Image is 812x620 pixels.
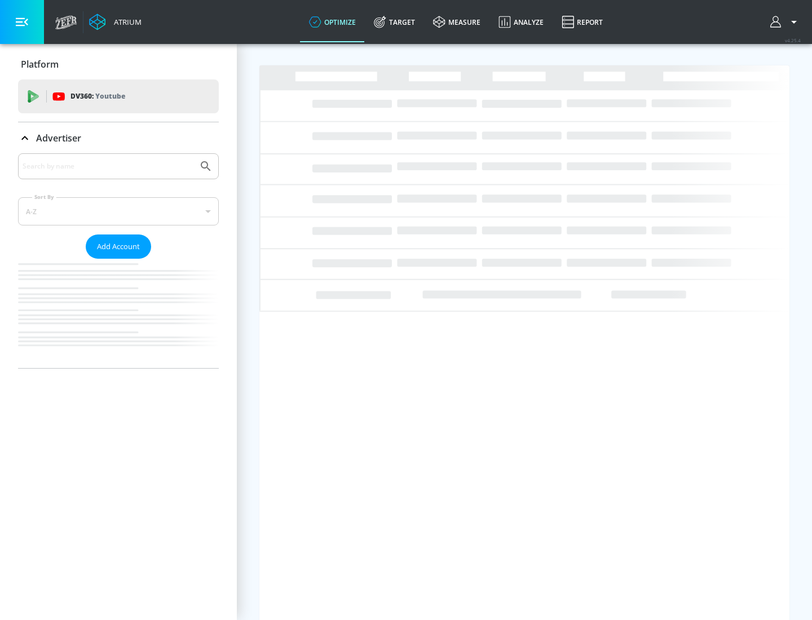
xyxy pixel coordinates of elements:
[18,153,219,368] div: Advertiser
[70,90,125,103] p: DV360:
[95,90,125,102] p: Youtube
[424,2,489,42] a: measure
[300,2,365,42] a: optimize
[32,193,56,201] label: Sort By
[97,240,140,253] span: Add Account
[365,2,424,42] a: Target
[109,17,142,27] div: Atrium
[18,122,219,154] div: Advertiser
[18,259,219,368] nav: list of Advertiser
[23,159,193,174] input: Search by name
[36,132,81,144] p: Advertiser
[18,197,219,225] div: A-Z
[785,37,801,43] span: v 4.25.4
[553,2,612,42] a: Report
[18,48,219,80] div: Platform
[21,58,59,70] p: Platform
[489,2,553,42] a: Analyze
[18,79,219,113] div: DV360: Youtube
[86,234,151,259] button: Add Account
[89,14,142,30] a: Atrium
